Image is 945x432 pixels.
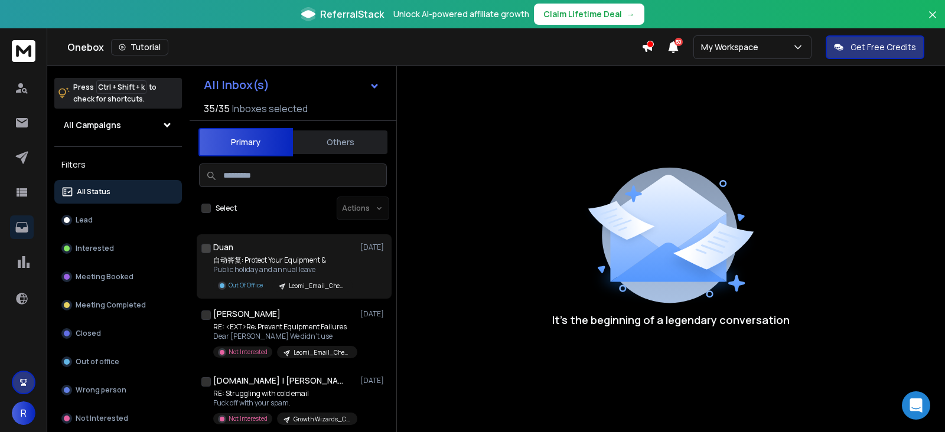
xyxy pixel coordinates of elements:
p: Meeting Completed [76,300,146,310]
p: [DATE] [360,243,387,252]
p: Press to check for shortcuts. [73,81,157,105]
button: Closed [54,322,182,345]
h1: Duan [213,241,233,253]
button: Meeting Completed [54,293,182,317]
p: 自动答复: Protect Your Equipment & [213,256,353,265]
p: Fuck off with your spam. [213,398,355,408]
p: Interested [76,244,114,253]
p: Meeting Booked [76,272,133,282]
button: Wrong person [54,378,182,402]
p: [DATE] [360,309,387,319]
p: RE: <EXT>Re: Prevent Equipment Failures [213,322,355,332]
p: Leomi_Email_Chemical [289,282,346,290]
span: ReferralStack [320,7,384,21]
button: Tutorial [111,39,168,55]
h1: [DOMAIN_NAME] | [PERSON_NAME] [213,375,343,387]
p: Not Interested [229,414,268,423]
p: All Status [77,187,110,197]
button: Out of office [54,350,182,374]
h1: All Campaigns [64,119,121,131]
span: 35 / 35 [204,102,230,116]
p: Not Interested [76,414,128,423]
button: R [12,401,35,425]
p: Out Of Office [229,281,263,290]
span: → [627,8,635,20]
h3: Inboxes selected [232,102,308,116]
p: Get Free Credits [850,41,916,53]
div: Onebox [67,39,641,55]
button: All Campaigns [54,113,182,137]
span: 50 [674,38,683,46]
button: All Status [54,180,182,204]
p: Wrong person [76,385,126,395]
p: Public holiday and annual leave [213,265,353,274]
span: Ctrl + Shift + k [96,80,146,94]
div: Open Intercom Messenger [902,391,930,420]
p: Unlock AI-powered affiliate growth [393,8,529,20]
p: RE: Struggling with cold email [213,389,355,398]
h1: [PERSON_NAME] [213,308,281,320]
button: Primary [198,128,293,156]
h1: All Inbox(s) [204,79,269,91]
p: Out of office [76,357,119,366]
button: Meeting Booked [54,265,182,289]
p: Lead [76,215,93,225]
p: It’s the beginning of a legendary conversation [552,312,790,328]
button: Get Free Credits [826,35,924,59]
button: Others [293,129,387,155]
button: Close banner [925,7,940,35]
p: Growth Wizards_Cold Email_UK [294,415,350,424]
h3: Filters [54,156,182,173]
label: Select [216,204,237,213]
p: Closed [76,329,101,338]
button: Not Interested [54,407,182,430]
button: Claim Lifetime Deal→ [534,4,644,25]
p: Leomi_Email_Chemical [294,348,350,357]
button: Lead [54,208,182,232]
p: Not Interested [229,348,268,356]
p: My Workspace [701,41,763,53]
button: Interested [54,237,182,260]
p: Dear [PERSON_NAME] We didn’t use [213,332,355,341]
button: All Inbox(s) [194,73,389,97]
p: [DATE] [360,376,387,385]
